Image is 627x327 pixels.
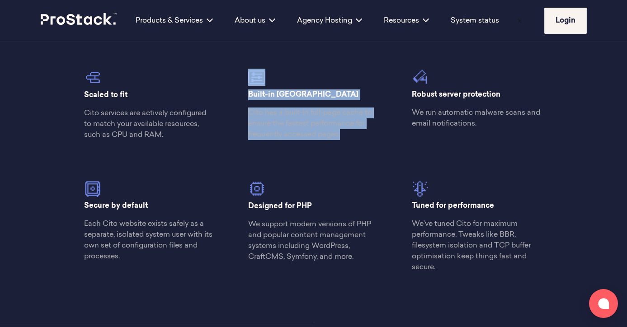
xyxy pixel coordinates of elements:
[224,15,286,26] div: About us
[84,90,215,101] p: Scaled to fit
[412,201,543,211] p: Tuned for performance
[41,13,118,28] a: Prostack logo
[412,107,543,129] p: We run automatic malware scans and email notifications.
[412,180,429,197] img: No limits
[248,89,379,100] p: Built-in [GEOGRAPHIC_DATA]
[412,89,543,100] p: Robust server protection
[412,219,543,273] p: We’ve tuned Cito for maximum performance. Tweaks like BBR, filesystem isolation and TCP buffer op...
[556,17,575,24] span: Login
[286,15,373,26] div: Agency Hosting
[84,69,101,86] img: Servers Icon
[373,15,440,26] div: Resources
[248,180,265,197] img: Hardware ico
[589,289,618,318] button: Open chat window
[84,201,215,211] p: Secure by default
[125,15,224,26] div: Products & Services
[248,107,379,140] p: Cito has a built-in full-page cache to ensure the fastest performance for frequently accessed pages.
[451,15,499,26] a: System status
[412,69,429,86] img: camera monitoring
[84,108,215,140] p: Cito services are actively configured to match your available resources, such as CPU and RAM.
[84,180,101,197] img: Safe ico
[84,219,215,262] p: Each Cito website exists safely as a separate, isolated system user with its own set of configura...
[248,201,379,212] p: Designed for PHP
[544,8,587,34] a: Login
[248,219,379,262] p: We support modern versions of PHP and popular content management systems including WordPress, Cra...
[248,69,265,86] img: Panel icon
